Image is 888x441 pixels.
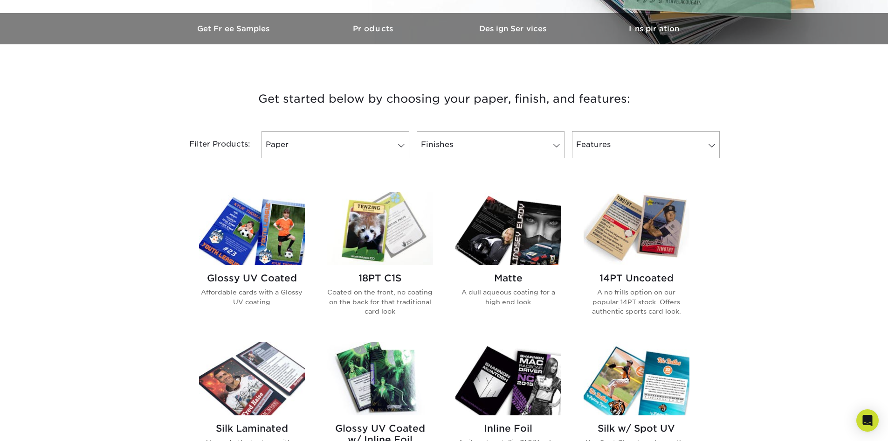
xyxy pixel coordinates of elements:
p: Coated on the front, no coating on the back for that traditional card look [327,287,433,316]
a: 18PT C1S Trading Cards 18PT C1S Coated on the front, no coating on the back for that traditional ... [327,192,433,331]
h2: 14PT Uncoated [584,273,689,284]
a: Inspiration [584,13,724,44]
h2: 18PT C1S [327,273,433,284]
h2: Silk w/ Spot UV [584,423,689,434]
img: Silk w/ Spot UV Trading Cards [584,342,689,415]
p: A no frills option on our popular 14PT stock. Offers authentic sports card look. [584,287,689,316]
img: 14PT Uncoated Trading Cards [584,192,689,265]
img: Matte Trading Cards [455,192,561,265]
img: Glossy UV Coated w/ Inline Foil Trading Cards [327,342,433,415]
div: Open Intercom Messenger [856,409,879,432]
a: 14PT Uncoated Trading Cards 14PT Uncoated A no frills option on our popular 14PT stock. Offers au... [584,192,689,331]
img: 18PT C1S Trading Cards [327,192,433,265]
a: Features [572,131,720,158]
a: Finishes [417,131,564,158]
h2: Glossy UV Coated [199,273,305,284]
a: Matte Trading Cards Matte A dull aqueous coating for a high end look [455,192,561,331]
h2: Silk Laminated [199,423,305,434]
a: Products [304,13,444,44]
a: Paper [262,131,409,158]
h3: Get started below by choosing your paper, finish, and features: [172,78,717,120]
img: Silk Laminated Trading Cards [199,342,305,415]
a: Get Free Samples [165,13,304,44]
p: A dull aqueous coating for a high end look [455,287,561,307]
p: Affordable cards with a Glossy UV coating [199,287,305,307]
img: Inline Foil Trading Cards [455,342,561,415]
a: Design Services [444,13,584,44]
h3: Products [304,24,444,33]
div: Filter Products: [165,131,258,158]
h3: Get Free Samples [165,24,304,33]
h3: Inspiration [584,24,724,33]
a: Glossy UV Coated Trading Cards Glossy UV Coated Affordable cards with a Glossy UV coating [199,192,305,331]
h2: Matte [455,273,561,284]
img: Glossy UV Coated Trading Cards [199,192,305,265]
h3: Design Services [444,24,584,33]
h2: Inline Foil [455,423,561,434]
